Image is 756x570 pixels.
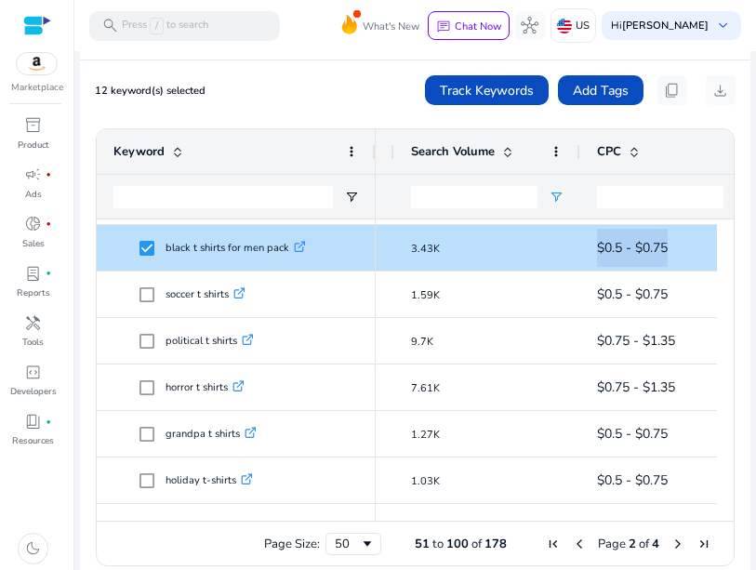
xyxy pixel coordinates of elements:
p: Press to search [122,18,208,34]
span: Page [598,536,626,552]
span: chat [436,20,451,34]
button: Open Filter Menu [344,190,359,205]
span: 51 [415,536,430,552]
span: to [432,536,444,552]
p: Developers [10,385,57,398]
button: hub [515,11,545,41]
span: lab_profile [24,265,42,283]
span: CPC [597,143,621,160]
p: Chat Now [455,20,501,33]
span: hub [521,17,538,34]
p: holiday t-shirts [166,461,253,499]
span: $0.75 - $1.35 [597,378,675,396]
span: Add Tags [573,81,629,100]
span: inventory_2 [24,116,42,134]
div: Last Page [696,537,711,551]
span: 1.59K [411,288,440,302]
p: US [576,9,590,42]
p: Sales [22,237,45,250]
p: grandpa t shirts [166,415,257,453]
span: 3.43K [411,242,440,256]
p: Hi [611,20,709,31]
p: Tools [22,336,44,349]
span: $0.75 - $1.35 [597,332,675,350]
span: fiber_manual_record [46,271,51,276]
span: donut_small [24,215,42,232]
span: 7.61K [411,381,440,395]
div: Previous Page [572,537,587,551]
p: Marketplace [11,81,63,95]
p: horror t shirts [166,368,245,406]
span: content_copy [663,82,681,99]
span: $0.5 - $0.75 [597,285,668,303]
span: 178 [484,536,507,552]
img: amazon.svg [17,53,57,75]
span: 4 [652,536,659,552]
p: Resources [12,434,54,447]
span: fiber_manual_record [46,419,51,425]
b: [PERSON_NAME] [622,19,709,33]
span: of [639,536,649,552]
span: $0.5 - $0.75 [597,239,668,257]
span: Search Volume [411,143,495,160]
div: First Page [546,537,561,551]
p: Product [18,139,49,152]
span: Track Keywords [440,81,534,100]
span: search [101,17,119,34]
input: CPC Filter Input [597,186,723,208]
button: chatChat Now [428,11,509,40]
button: content_copy [657,75,687,105]
span: What's New [363,10,419,43]
div: Page Size: [264,536,320,552]
button: Add Tags [558,75,643,105]
span: campaign [24,166,42,183]
p: Reports [17,286,50,299]
button: Open Filter Menu [549,190,564,205]
div: Page Size [325,533,381,555]
span: / [150,18,164,34]
input: Keyword Filter Input [113,186,333,208]
span: book_4 [24,413,42,431]
span: 9.7K [411,335,433,349]
span: 12 keyword(s) selected [95,84,206,98]
span: $0.5 - $0.75 [597,425,668,443]
p: Ads [25,188,42,201]
p: black t shirts for men pack [166,229,306,267]
p: political t shirts [166,322,254,360]
span: download [711,82,729,99]
button: Track Keywords [425,75,549,105]
p: soccer t shirts [166,275,245,313]
span: of [471,536,482,552]
span: 2 [629,536,636,552]
span: fiber_manual_record [46,172,51,178]
span: keyboard_arrow_down [714,17,732,34]
span: dark_mode [24,539,42,557]
span: code_blocks [24,364,42,381]
span: handyman [24,314,42,332]
span: $0.5 - $0.75 [597,471,668,489]
img: us.svg [557,19,572,33]
button: download [706,75,736,105]
span: Keyword [113,143,165,160]
div: Next Page [670,537,685,551]
span: 1.03K [411,474,440,488]
span: fiber_manual_record [46,221,51,227]
span: 100 [446,536,469,552]
div: 50 [335,536,360,552]
input: Search Volume Filter Input [411,186,537,208]
span: 1.27K [411,428,440,442]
